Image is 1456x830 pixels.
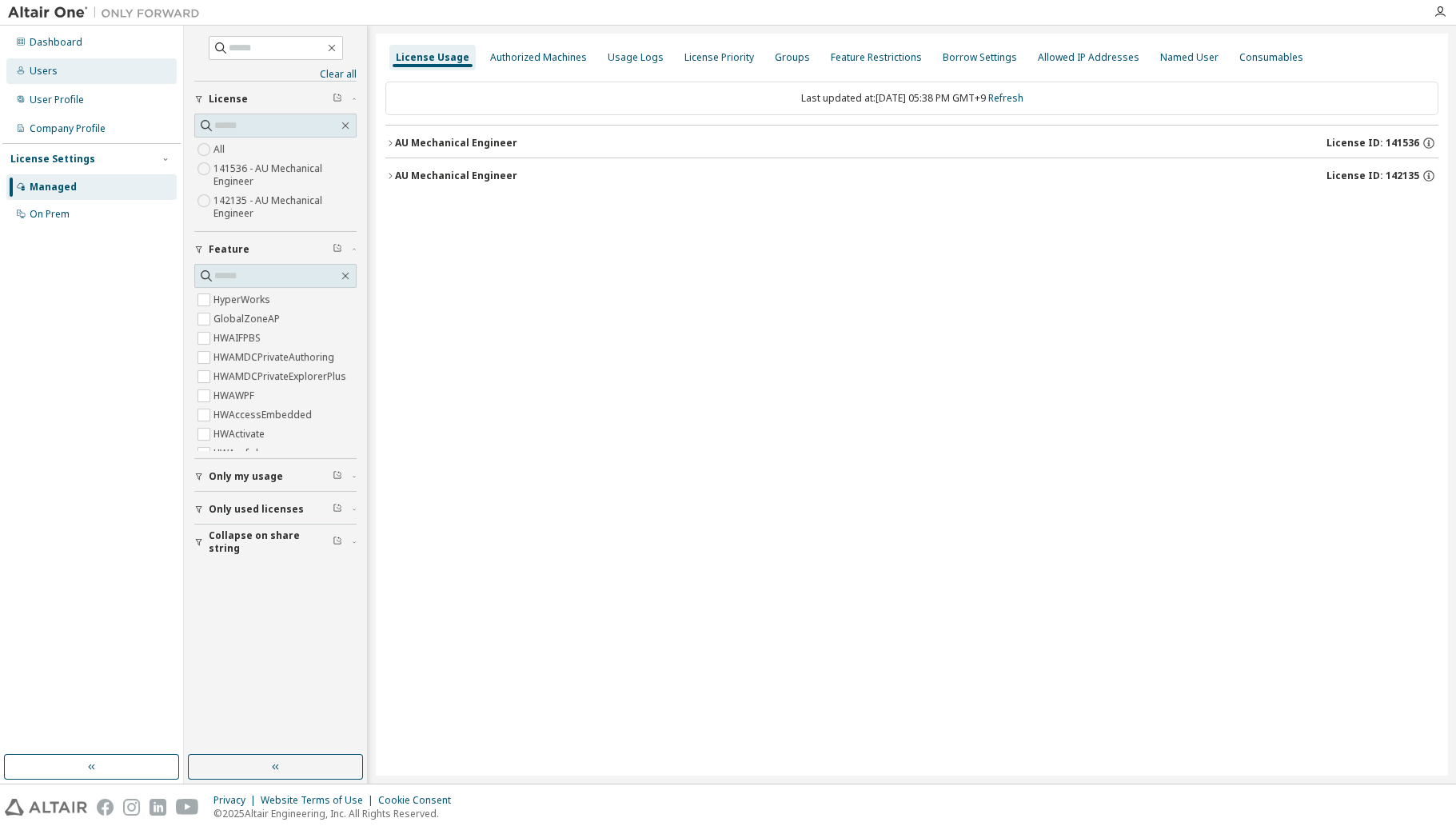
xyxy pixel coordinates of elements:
div: Authorized Machines [490,51,587,64]
button: Only my usage [194,459,357,494]
label: HWAMDCPrivateExplorerPlus [213,367,349,386]
div: Borrow Settings [943,51,1017,64]
div: License Settings [10,153,95,166]
button: Only used licenses [194,492,357,527]
span: License ID: 142135 [1326,170,1419,182]
div: Allowed IP Addresses [1038,51,1139,64]
div: Website Terms of Use [261,794,378,807]
span: Only used licenses [209,503,304,516]
div: Users [30,65,58,78]
span: License [209,93,248,106]
button: Collapse on share string [194,525,357,560]
div: Privacy [213,794,261,807]
div: Cookie Consent [378,794,461,807]
label: 141536 - AU Mechanical Engineer [213,159,357,191]
label: HWAWPF [213,386,257,405]
label: 142135 - AU Mechanical Engineer [213,191,357,223]
span: Collapse on share string [209,529,333,555]
label: HWAMDCPrivateAuthoring [213,348,337,367]
div: Named User [1160,51,1219,64]
div: AU Mechanical Engineer [395,170,517,182]
span: Feature [209,243,249,256]
a: Refresh [988,91,1023,105]
div: Dashboard [30,36,82,49]
img: altair_logo.svg [5,799,87,816]
div: Last updated at: [DATE] 05:38 PM GMT+9 [385,82,1438,115]
p: © 2025 Altair Engineering, Inc. All Rights Reserved. [213,807,461,820]
label: HWAIFPBS [213,329,264,348]
span: Clear filter [333,503,342,516]
span: Clear filter [333,93,342,106]
div: Usage Logs [608,51,664,64]
div: License Usage [396,51,469,64]
button: AU Mechanical EngineerLicense ID: 141536 [385,126,1438,161]
span: License ID: 141536 [1326,137,1419,150]
button: License [194,82,357,117]
div: User Profile [30,94,84,106]
span: Clear filter [333,536,342,549]
span: Clear filter [333,243,342,256]
img: youtube.svg [176,799,199,816]
label: HWActivate [213,425,268,444]
img: linkedin.svg [150,799,166,816]
label: HWAcufwh [213,444,265,463]
div: Consumables [1239,51,1303,64]
img: facebook.svg [97,799,114,816]
div: License Priority [684,51,754,64]
button: AU Mechanical EngineerLicense ID: 142135 [385,158,1438,194]
label: HyperWorks [213,290,273,309]
div: On Prem [30,208,70,221]
label: HWAccessEmbedded [213,405,315,425]
label: GlobalZoneAP [213,309,283,329]
button: Feature [194,232,357,267]
span: Only my usage [209,470,283,483]
img: instagram.svg [123,799,140,816]
div: Company Profile [30,122,106,135]
span: Clear filter [333,470,342,483]
div: Groups [775,51,810,64]
a: Clear all [194,68,357,81]
img: Altair One [8,5,208,21]
div: Managed [30,181,77,194]
div: Feature Restrictions [831,51,922,64]
label: All [213,140,228,159]
div: AU Mechanical Engineer [395,137,517,150]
